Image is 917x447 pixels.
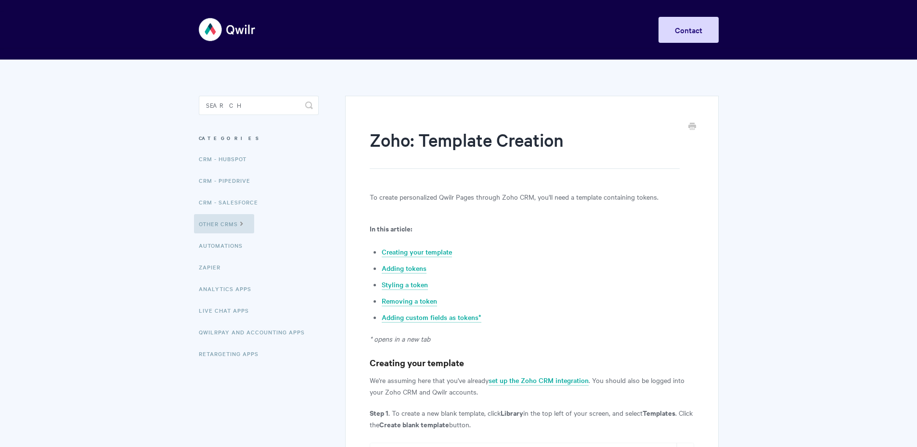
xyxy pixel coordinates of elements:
[382,312,481,323] a: Adding custom fields as tokens*
[199,322,312,342] a: QwilrPay and Accounting Apps
[382,280,428,290] a: Styling a token
[194,214,254,233] a: Other CRMs
[382,247,452,257] a: Creating your template
[370,191,694,203] p: To create personalized Qwilr Pages through Zoho CRM, you'll need a template containing tokens.
[370,128,679,169] h1: Zoho: Template Creation
[199,129,319,147] h3: Categories
[199,192,265,212] a: CRM - Salesforce
[370,356,694,370] h3: Creating your template
[370,407,694,430] p: . To create a new blank template, click in the top left of your screen, and select . Click the bu...
[199,236,250,255] a: Automations
[382,296,437,307] a: Removing a token
[199,279,258,298] a: Analytics Apps
[199,301,256,320] a: Live Chat Apps
[199,257,228,277] a: Zapier
[688,122,696,132] a: Print this Article
[489,375,589,386] a: set up the Zoho CRM integration
[501,408,523,418] strong: Library
[659,17,719,43] a: Contact
[199,12,256,48] img: Qwilr Help Center
[199,149,254,168] a: CRM - HubSpot
[382,263,426,274] a: Adding tokens
[199,171,258,190] a: CRM - Pipedrive
[199,344,266,363] a: Retargeting Apps
[370,223,412,233] b: In this article:
[370,408,388,418] strong: Step 1
[643,408,675,418] strong: Templates
[370,374,694,397] p: We're assuming here that you've already . You should also be logged into your Zoho CRM and Qwilr ...
[370,334,430,344] em: * opens in a new tab
[379,419,449,429] strong: Create blank template
[199,96,319,115] input: Search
